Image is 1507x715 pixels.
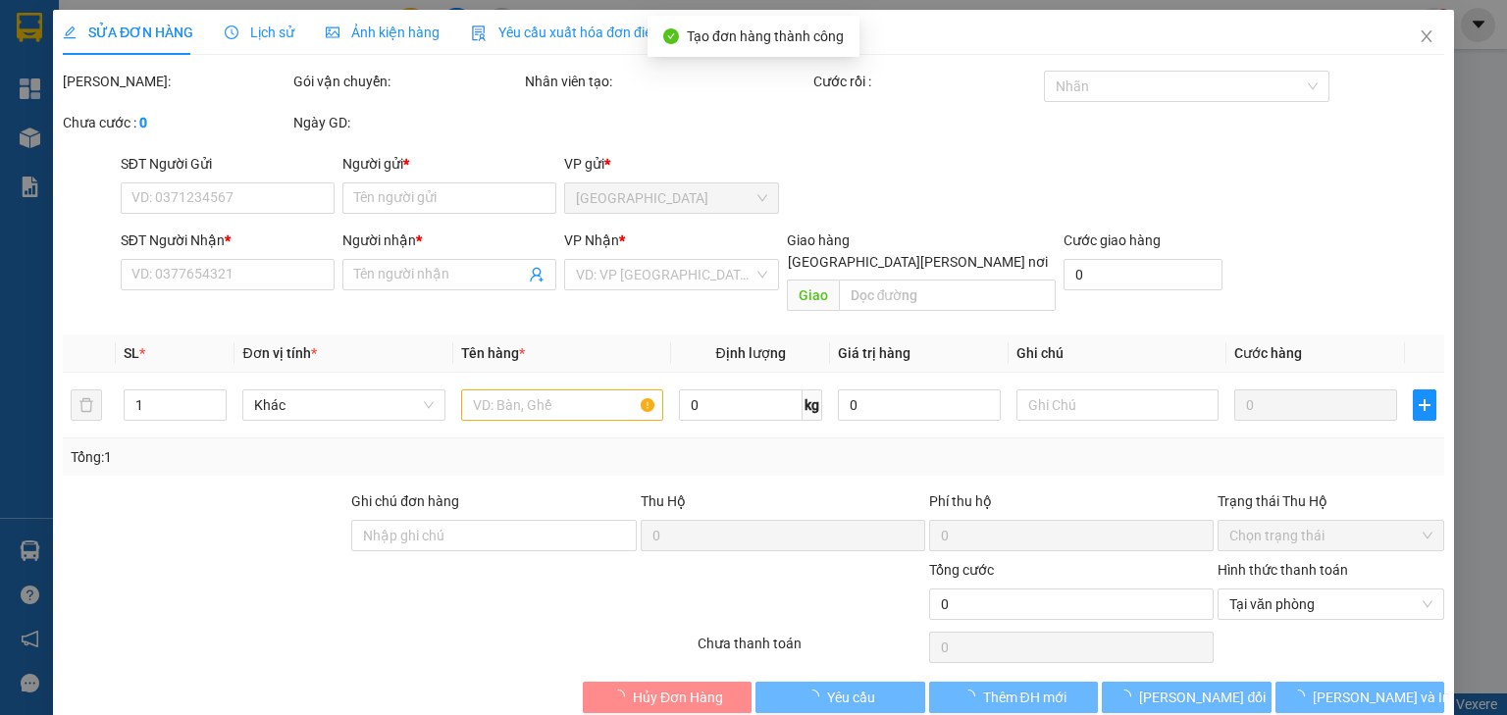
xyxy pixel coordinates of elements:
[780,251,1056,273] span: [GEOGRAPHIC_DATA][PERSON_NAME] nơi
[225,26,238,39] span: clock-circle
[696,633,926,667] div: Chưa thanh toán
[929,490,1214,520] div: Phí thu hộ
[633,687,723,708] span: Hủy Đơn Hàng
[293,71,520,92] div: Gói vận chuyển:
[1234,345,1302,361] span: Cước hàng
[342,153,556,175] div: Người gửi
[124,345,139,361] span: SL
[1117,689,1139,703] span: loading
[715,345,785,361] span: Định lượng
[351,493,459,509] label: Ghi chú đơn hàng
[1218,490,1444,512] div: Trạng thái Thu Hộ
[225,25,294,40] span: Lịch sử
[113,93,379,128] text: SGTLT1309250002
[1139,687,1266,708] span: [PERSON_NAME] đổi
[961,689,982,703] span: loading
[63,71,289,92] div: [PERSON_NAME]:
[529,267,545,282] span: user-add
[351,520,636,551] input: Ghi chú đơn hàng
[611,689,633,703] span: loading
[1064,232,1161,248] label: Cước giao hàng
[805,689,827,703] span: loading
[786,232,849,248] span: Giao hàng
[929,682,1099,713] button: Thêm ĐH mới
[564,232,619,248] span: VP Nhận
[838,280,1056,311] input: Dọc đường
[1413,389,1436,421] button: plus
[564,153,778,175] div: VP gửi
[11,140,480,192] div: [GEOGRAPHIC_DATA]
[1102,682,1272,713] button: [PERSON_NAME] đổi
[1313,687,1450,708] span: [PERSON_NAME] và In
[342,230,556,251] div: Người nhận
[687,28,844,44] span: Tạo đơn hàng thành công
[71,446,583,468] div: Tổng: 1
[640,493,685,509] span: Thu Hộ
[827,687,875,708] span: Yêu cầu
[471,25,678,40] span: Yêu cầu xuất hóa đơn điện tử
[139,115,147,130] b: 0
[786,280,838,311] span: Giao
[838,345,910,361] span: Giá trị hàng
[121,230,335,251] div: SĐT Người Nhận
[1218,562,1348,578] label: Hình thức thanh toán
[461,345,525,361] span: Tên hàng
[803,389,822,421] span: kg
[1229,521,1432,550] span: Chọn trạng thái
[583,682,753,713] button: Hủy Đơn Hàng
[1009,334,1226,373] th: Ghi chú
[242,345,316,361] span: Đơn vị tính
[63,26,77,39] span: edit
[1229,589,1432,619] span: Tại văn phòng
[293,112,520,133] div: Ngày GD:
[1064,259,1222,290] input: Cước giao hàng
[755,682,925,713] button: Yêu cầu
[254,390,433,420] span: Khác
[663,28,679,44] span: check-circle
[1291,689,1313,703] span: loading
[461,389,663,421] input: VD: Bàn, Ghế
[982,687,1065,708] span: Thêm ĐH mới
[929,562,994,578] span: Tổng cước
[1275,682,1445,713] button: [PERSON_NAME] và In
[1234,389,1397,421] input: 0
[121,153,335,175] div: SĐT Người Gửi
[63,25,193,40] span: SỬA ĐƠN HÀNG
[71,389,102,421] button: delete
[471,26,487,41] img: icon
[1419,28,1434,44] span: close
[813,71,1040,92] div: Cước rồi :
[326,26,339,39] span: picture
[525,71,809,92] div: Nhân viên tạo:
[1016,389,1219,421] input: Ghi Chú
[1399,10,1454,65] button: Close
[576,183,766,213] span: Sài Gòn
[63,112,289,133] div: Chưa cước :
[1414,397,1435,413] span: plus
[326,25,440,40] span: Ảnh kiện hàng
